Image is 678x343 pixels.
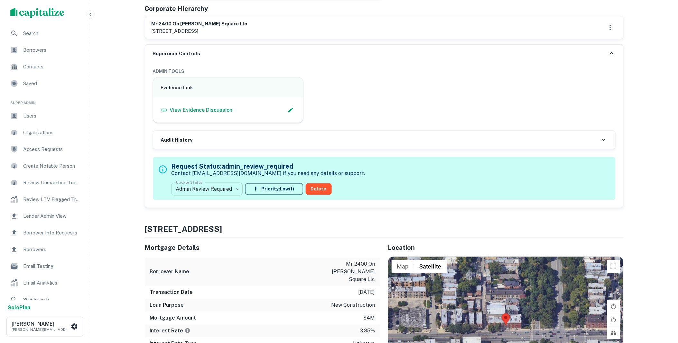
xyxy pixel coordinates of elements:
span: Email Analytics [23,279,81,287]
a: Review Unmatched Transactions [5,175,85,190]
span: Organizations [23,129,81,136]
a: Organizations [5,125,85,140]
h6: Superuser Controls [153,50,200,57]
a: Review LTV Flagged Transactions [5,192,85,207]
p: new construction [331,302,375,309]
label: Update Status [176,180,203,185]
span: Borrowers [23,246,81,253]
h4: [STREET_ADDRESS] [145,224,624,235]
div: Admin Review Required [172,180,243,198]
p: $4m [364,314,375,322]
span: Create Notable Person [23,162,81,170]
a: Search [5,26,85,41]
h5: Corporate Hierarchy [145,4,208,13]
a: Create Notable Person [5,158,85,174]
button: [PERSON_NAME][PERSON_NAME][EMAIL_ADDRESS][DOMAIN_NAME] [6,317,83,337]
p: [STREET_ADDRESS] [152,27,247,35]
a: Saved [5,76,85,91]
a: Contacts [5,59,85,75]
a: Email Analytics [5,275,85,291]
h6: Evidence Link [161,84,296,92]
iframe: Chat Widget [646,292,678,322]
p: 3.35% [360,327,375,335]
a: Borrowers [5,42,85,58]
a: Borrowers [5,242,85,257]
button: Show street map [392,260,414,273]
h5: Location [388,243,624,253]
a: Access Requests [5,142,85,157]
span: Users [23,112,81,120]
span: Review Unmatched Transactions [23,179,81,187]
h5: Mortgage Details [145,243,380,253]
p: View Evidence Discussion [170,106,233,114]
span: Lender Admin View [23,212,81,220]
a: Lender Admin View [5,208,85,224]
button: Priority:Low(1) [245,183,303,195]
span: Saved [23,80,81,87]
span: Contacts [23,63,81,71]
h6: ADMIN TOOLS [153,68,616,75]
h6: Loan Purpose [150,302,184,309]
button: Tilt map [607,327,620,339]
a: View Evidence Discussion [161,106,233,114]
a: SOS Search [5,292,85,307]
p: [DATE] [358,289,375,296]
button: Toggle fullscreen view [607,260,620,273]
button: Edit Slack Link [286,105,295,115]
span: Search [23,30,81,37]
a: Email Testing [5,259,85,274]
button: Rotate map clockwise [607,300,620,313]
h6: Interest Rate [150,327,190,335]
a: Borrower Info Requests [5,225,85,241]
p: Contact [EMAIL_ADDRESS][DOMAIN_NAME] if you need any details or support. [172,170,365,178]
a: SoloPlan [8,304,30,312]
h6: Audit History [161,136,193,144]
button: Show satellite imagery [414,260,447,273]
li: Super Admin [5,92,85,108]
a: Users [5,108,85,124]
svg: The interest rates displayed on the website are for informational purposes only and may be report... [185,328,190,334]
p: mr 2400 on [PERSON_NAME] square llc [317,260,375,284]
h6: Borrower Name [150,268,190,276]
strong: Solo Plan [8,304,30,311]
span: Review LTV Flagged Transactions [23,196,81,203]
span: Borrowers [23,46,81,54]
span: Access Requests [23,145,81,153]
h6: mr 2400 on [PERSON_NAME] square llc [152,20,247,28]
h6: Transaction Date [150,289,193,296]
span: SOS Search [23,296,81,303]
p: [PERSON_NAME][EMAIL_ADDRESS][DOMAIN_NAME] [12,327,70,332]
img: capitalize-logo.png [10,8,64,18]
h5: Request Status: admin_review_required [172,162,365,171]
span: Email Testing [23,262,81,270]
button: Rotate map counterclockwise [607,313,620,326]
button: Delete [306,183,332,195]
span: Borrower Info Requests [23,229,81,237]
h6: Mortgage Amount [150,314,196,322]
h6: [PERSON_NAME] [12,321,70,327]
